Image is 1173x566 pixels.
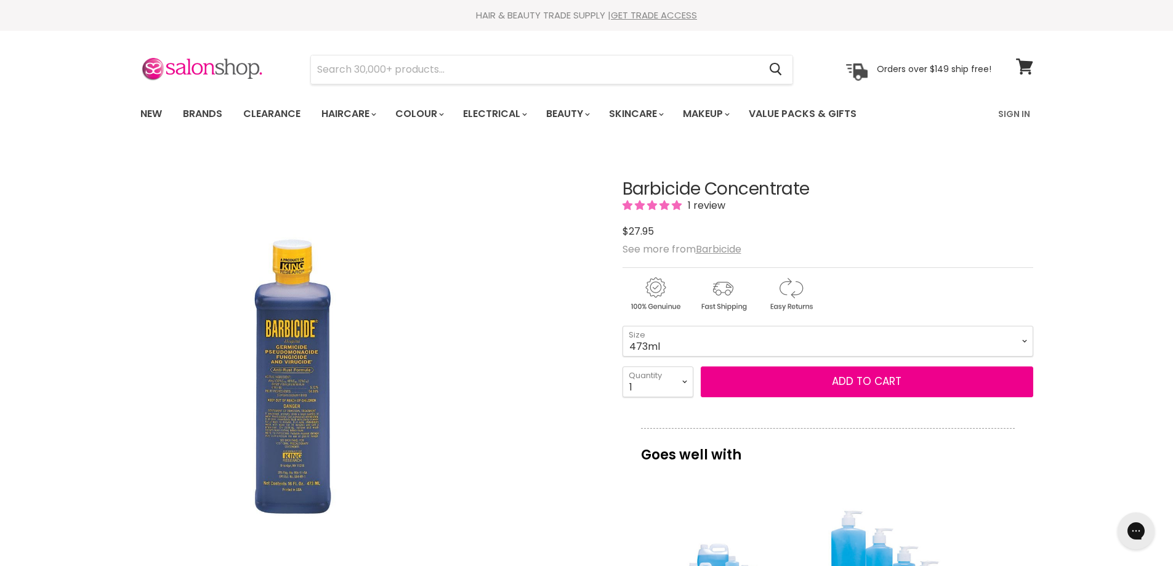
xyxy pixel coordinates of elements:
a: Value Packs & Gifts [740,101,866,127]
h1: Barbicide Concentrate [623,180,1033,199]
a: Sign In [991,101,1038,127]
a: Colour [386,101,451,127]
span: Add to cart [832,374,901,389]
p: Goes well with [641,428,1015,469]
button: Add to cart [701,366,1033,397]
span: $27.95 [623,224,654,238]
img: shipping.gif [690,275,756,313]
span: 5.00 stars [623,198,684,212]
a: Electrical [454,101,534,127]
img: returns.gif [758,275,823,313]
a: Brands [174,101,232,127]
iframe: Gorgias live chat messenger [1111,508,1161,554]
div: HAIR & BEAUTY TRADE SUPPLY | [125,9,1049,22]
a: Skincare [600,101,671,127]
a: New [131,101,171,127]
select: Quantity [623,366,693,397]
span: 1 review [684,198,725,212]
img: genuine.gif [623,275,688,313]
a: Barbicide [696,242,741,256]
a: Beauty [537,101,597,127]
a: Haircare [312,101,384,127]
p: Orders over $149 ship free! [877,63,991,75]
ul: Main menu [131,96,929,132]
a: Clearance [234,101,310,127]
a: GET TRADE ACCESS [611,9,697,22]
form: Product [310,55,793,84]
a: Makeup [674,101,737,127]
span: See more from [623,242,741,256]
button: Search [760,55,792,84]
input: Search [311,55,760,84]
nav: Main [125,96,1049,132]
